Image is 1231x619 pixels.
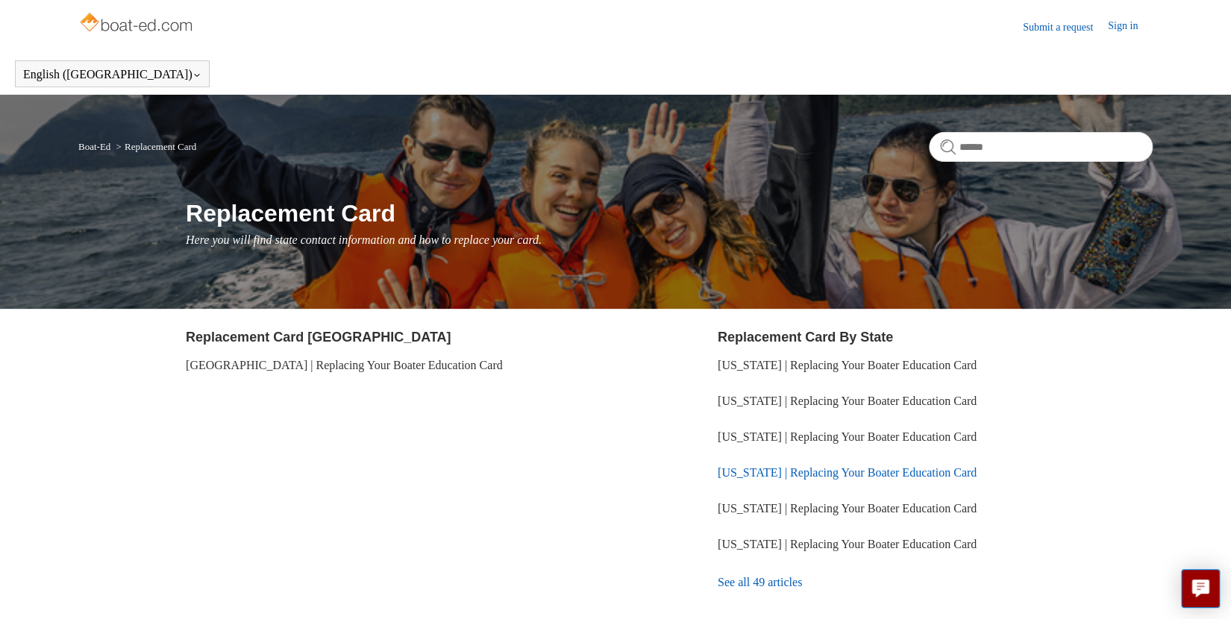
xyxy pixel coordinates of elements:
[718,430,977,443] a: [US_STATE] | Replacing Your Boater Education Card
[718,395,977,407] a: [US_STATE] | Replacing Your Boater Education Card
[718,359,977,371] a: [US_STATE] | Replacing Your Boater Education Card
[113,141,197,152] li: Replacement Card
[1181,569,1220,608] button: Live chat
[929,132,1153,162] input: Search
[78,9,197,39] img: Boat-Ed Help Center home page
[186,359,503,371] a: [GEOGRAPHIC_DATA] | Replacing Your Boater Education Card
[23,68,201,81] button: English ([GEOGRAPHIC_DATA])
[186,231,1153,249] p: Here you will find state contact information and how to replace your card.
[186,330,451,345] a: Replacement Card [GEOGRAPHIC_DATA]
[718,538,977,550] a: [US_STATE] | Replacing Your Boater Education Card
[718,502,977,515] a: [US_STATE] | Replacing Your Boater Education Card
[78,141,110,152] a: Boat-Ed
[718,466,977,479] a: [US_STATE] | Replacing Your Boater Education Card
[1023,19,1108,35] a: Submit a request
[1108,18,1153,36] a: Sign in
[718,562,1153,603] a: See all 49 articles
[718,330,893,345] a: Replacement Card By State
[78,141,113,152] li: Boat-Ed
[186,195,1153,231] h1: Replacement Card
